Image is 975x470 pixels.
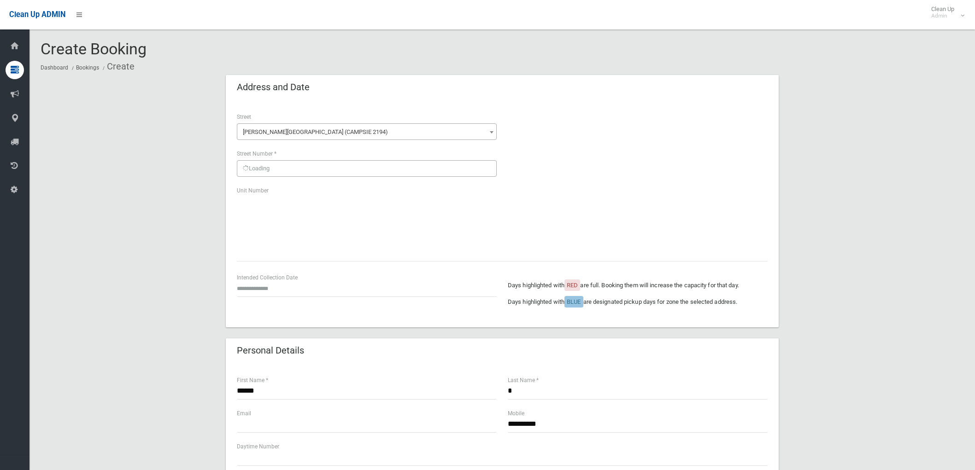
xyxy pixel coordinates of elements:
[9,10,65,19] span: Clean Up ADMIN
[226,342,315,360] header: Personal Details
[508,296,768,308] p: Days highlighted with are designated pickup days for zone the selected address.
[41,64,68,71] a: Dashboard
[927,6,963,19] span: Clean Up
[239,126,494,139] span: Gould Street (CAMPSIE 2194)
[237,123,497,140] span: Gould Street (CAMPSIE 2194)
[567,282,578,289] span: RED
[237,160,497,177] div: Loading
[226,78,321,96] header: Address and Date
[76,64,99,71] a: Bookings
[100,58,135,75] li: Create
[567,298,581,305] span: BLUE
[931,12,954,19] small: Admin
[41,40,147,58] span: Create Booking
[508,280,768,291] p: Days highlighted with are full. Booking them will increase the capacity for that day.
